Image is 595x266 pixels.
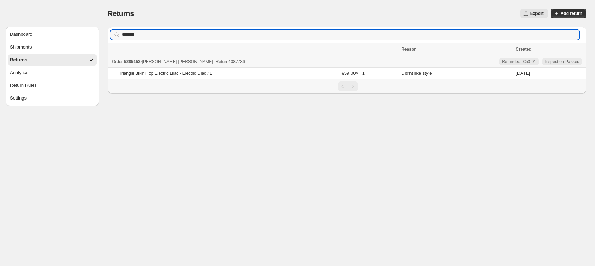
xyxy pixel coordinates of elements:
[520,9,548,18] button: Export
[530,11,544,16] span: Export
[551,9,586,18] button: Add return
[112,58,397,65] div: -
[108,10,134,17] span: Returns
[10,95,27,102] div: Settings
[8,29,97,40] button: Dashboard
[8,54,97,66] button: Returns
[10,69,28,76] div: Analytics
[213,59,245,64] span: - Return 4087736
[10,31,33,38] div: Dashboard
[502,59,536,64] div: Refunded
[342,70,365,76] span: €59.00 × 1
[10,44,32,51] div: Shipments
[10,56,27,63] div: Returns
[8,41,97,53] button: Shipments
[561,11,582,16] span: Add return
[8,67,97,78] button: Analytics
[8,92,97,104] button: Settings
[399,68,514,79] td: Did'nt like style
[523,59,536,64] span: €53.01
[516,70,530,76] time: Tuesday, September 16, 2025 at 12:45:08 PM
[119,70,212,76] p: Triangle Bikini Top Electric Lilac - Electric Lilac / L
[108,79,586,94] nav: Pagination
[142,59,213,64] span: [PERSON_NAME] [PERSON_NAME]
[401,47,416,52] span: Reason
[10,82,37,89] div: Return Rules
[124,59,141,64] span: 5285153
[516,47,532,52] span: Created
[112,59,123,64] span: Order
[8,80,97,91] button: Return Rules
[545,59,579,64] span: Inspection Passed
